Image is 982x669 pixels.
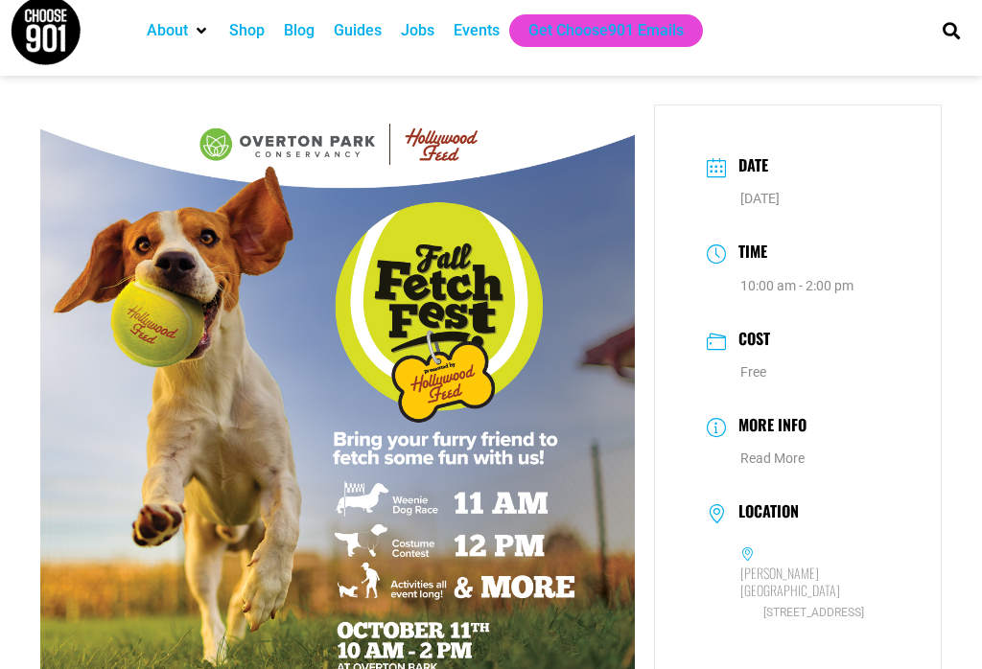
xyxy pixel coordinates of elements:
[137,14,917,47] nav: Main nav
[740,604,889,622] span: [STREET_ADDRESS]
[229,19,265,42] a: Shop
[137,14,220,47] div: About
[729,502,799,525] h3: Location
[740,191,780,206] span: [DATE]
[729,240,767,267] h3: Time
[284,19,315,42] a: Blog
[729,413,807,441] h3: More Info
[740,278,853,293] abbr: 10:00 am - 2:00 pm
[528,19,684,42] a: Get Choose901 Emails
[729,153,768,181] h3: Date
[401,19,434,42] a: Jobs
[936,14,968,46] div: Search
[707,360,889,384] dd: Free
[454,19,500,42] a: Events
[740,450,805,466] a: Read More
[729,327,770,355] h3: Cost
[740,565,889,599] h6: [PERSON_NAME][GEOGRAPHIC_DATA]
[334,19,382,42] a: Guides
[147,19,188,42] a: About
